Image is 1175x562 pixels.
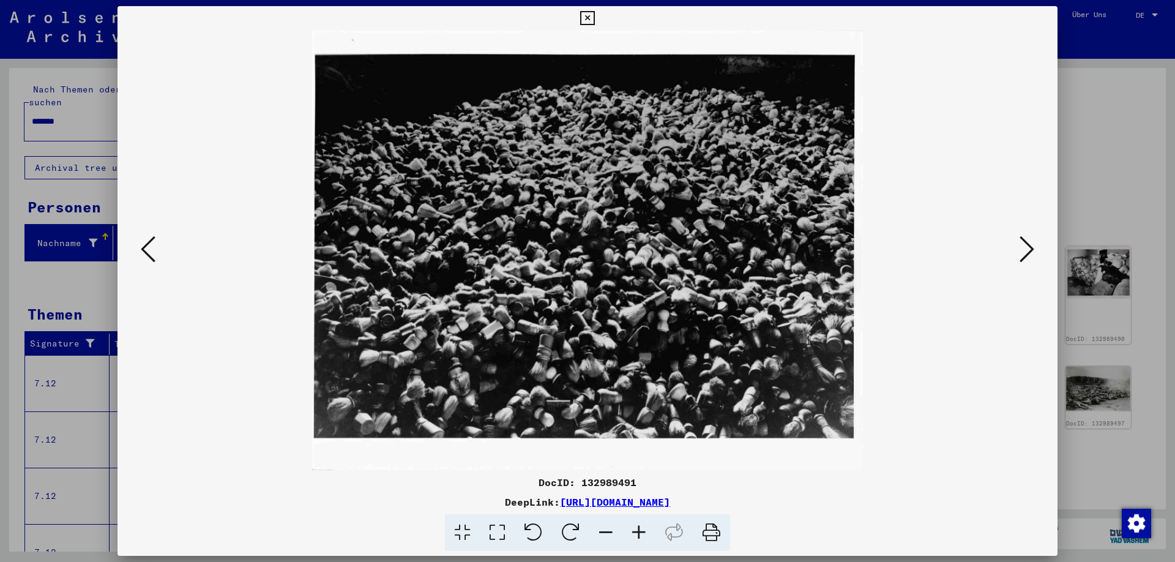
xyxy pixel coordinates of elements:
img: 001.jpg [159,31,1016,470]
div: DocID: 132989491 [117,475,1057,490]
div: DeepLink: [117,495,1057,509]
a: [URL][DOMAIN_NAME] [560,496,670,508]
div: Zustimmung ändern [1121,508,1151,538]
img: Zustimmung ändern [1122,509,1151,538]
